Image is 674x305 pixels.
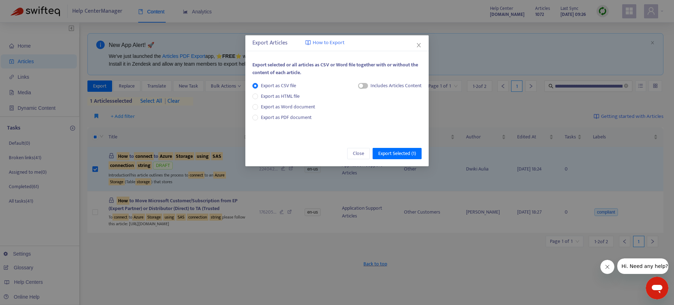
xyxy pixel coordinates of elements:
span: Close [353,150,364,157]
div: Export Articles [252,39,422,47]
div: Includes Articles Content [370,82,422,90]
span: How to Export [313,39,344,47]
button: Close [347,148,370,159]
span: Export as Word document [258,103,318,111]
span: Export as CSV file [258,82,299,90]
a: How to Export [305,39,344,47]
span: Export selected or all articles as CSV or Word file together with or without the content of each ... [252,61,418,77]
img: image-link [305,40,311,46]
span: Export as PDF document [261,113,312,121]
iframe: Message from company [617,258,668,274]
iframe: Close message [600,260,614,274]
button: Close [415,41,423,49]
iframe: Button to launch messaging window [646,277,668,299]
span: close [416,42,422,48]
button: Export Selected (1) [373,148,422,159]
span: Export Selected ( 1 ) [378,150,416,157]
span: Export as HTML file [258,92,302,100]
